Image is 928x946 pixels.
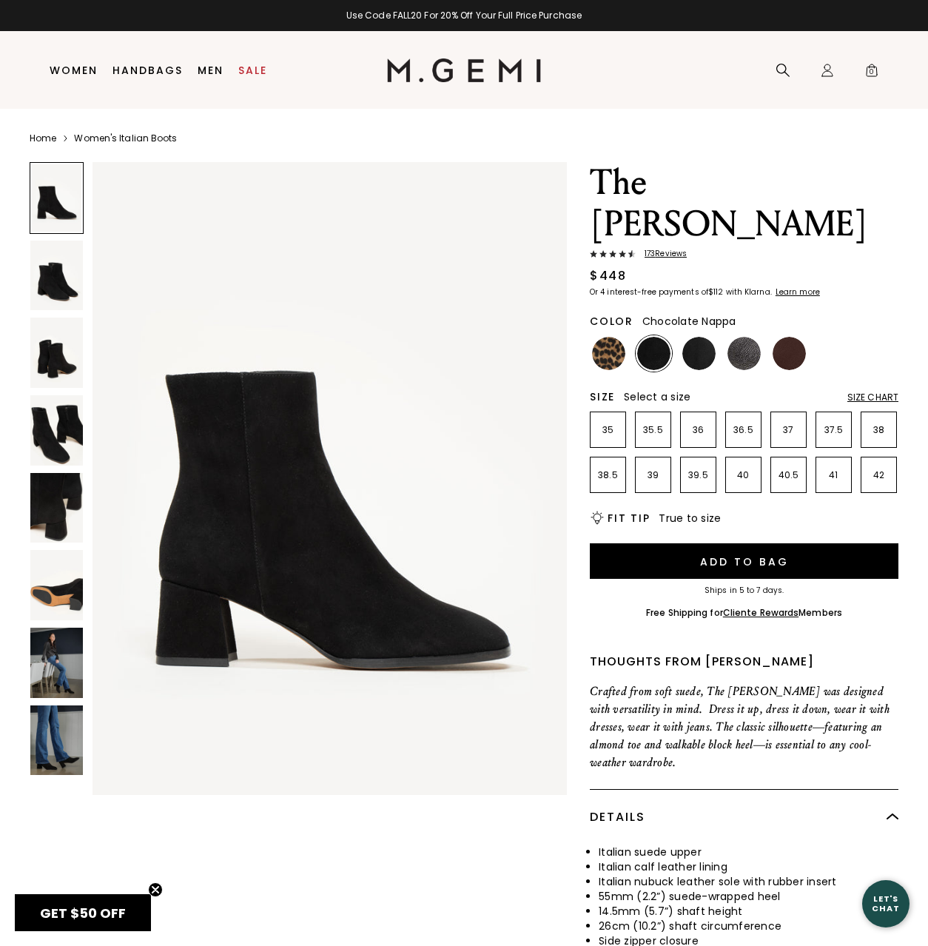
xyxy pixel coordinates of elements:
p: Crafted from soft suede, The [PERSON_NAME] was designed with versatility in mind. Dress it up, dr... [590,682,898,771]
img: Black Nappa [682,337,716,370]
span: Select a size [624,389,690,404]
li: Italian nubuck leather sole with rubber insert [599,874,898,889]
img: Dark Gunmetal Nappa [727,337,761,370]
li: 26cm (10.2”) shaft circumference [599,919,898,933]
div: GET $50 OFFClose teaser [15,894,151,931]
a: 173Reviews [590,249,898,261]
span: GET $50 OFF [40,904,126,922]
li: 55mm (2.2”) suede-wrapped heel [599,889,898,904]
span: True to size [659,511,721,526]
div: Free Shipping for Members [646,607,842,619]
img: The Cristina [30,550,83,620]
p: 35 [591,424,625,436]
div: Let's Chat [862,894,909,913]
div: Details [590,790,898,845]
li: 14.5mm (5.7”) shaft height [599,904,898,919]
img: M.Gemi [387,58,542,82]
klarna-placement-style-cta: Learn more [776,286,820,298]
p: 41 [816,469,851,481]
img: The Cristina [93,162,567,795]
klarna-placement-style-body: Or 4 interest-free payments of [590,286,708,298]
h2: Color [590,315,633,327]
div: Size Chart [847,392,898,403]
div: Thoughts from [PERSON_NAME] [590,653,898,671]
p: 39 [636,469,670,481]
img: The Cristina [30,705,83,776]
p: 35.5 [636,424,670,436]
li: Italian calf leather lining [599,859,898,874]
span: 173 Review s [636,249,687,258]
a: Home [30,132,56,144]
img: Black Suede [637,337,670,370]
h1: The [PERSON_NAME] [590,162,898,245]
h2: Size [590,391,615,403]
a: Women [50,64,98,76]
p: 42 [861,469,896,481]
img: The Cristina [30,473,83,543]
p: 40 [726,469,761,481]
p: 37.5 [816,424,851,436]
klarna-placement-style-amount: $112 [708,286,723,298]
p: 38 [861,424,896,436]
li: Italian suede upper [599,845,898,859]
span: 0 [864,66,879,81]
a: Sale [238,64,267,76]
a: Women's Italian Boots [74,132,177,144]
p: 37 [771,424,806,436]
klarna-placement-style-body: with Klarna [726,286,774,298]
img: Chocolate Nappa [773,337,806,370]
a: Learn more [774,288,820,297]
button: Close teaser [148,882,163,897]
h2: Fit Tip [608,512,650,524]
span: Chocolate Nappa [642,314,736,329]
img: The Cristina [30,628,83,698]
p: 39.5 [681,469,716,481]
p: 36 [681,424,716,436]
p: 40.5 [771,469,806,481]
a: Cliente Rewards [723,606,799,619]
div: $448 [590,267,626,285]
img: Leopard [592,337,625,370]
div: Ships in 5 to 7 days. [590,586,898,595]
p: 38.5 [591,469,625,481]
a: Men [198,64,223,76]
button: Add to Bag [590,543,898,579]
a: Handbags [112,64,183,76]
p: 36.5 [726,424,761,436]
img: The Cristina [30,395,83,466]
img: The Cristina [30,241,83,311]
img: The Cristina [30,318,83,388]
